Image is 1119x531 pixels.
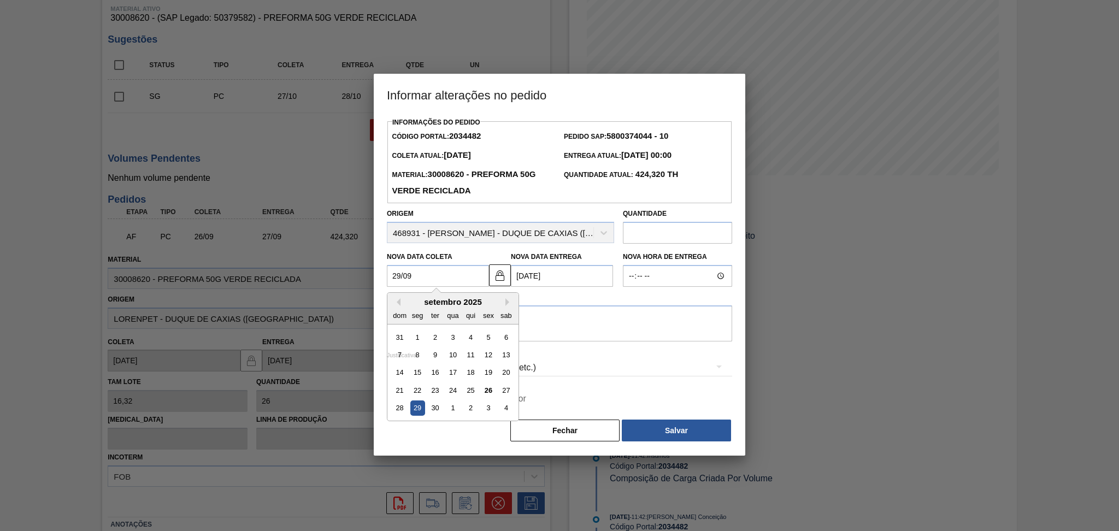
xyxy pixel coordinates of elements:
div: setembro 2025 [387,297,519,306]
div: Choose sábado, 4 de outubro de 2025 [499,401,514,416]
div: Choose terça-feira, 16 de setembro de 2025 [428,365,443,380]
div: qui [463,308,478,323]
div: Choose quinta-feira, 25 de setembro de 2025 [463,383,478,398]
button: locked [489,264,511,286]
div: Choose quarta-feira, 24 de setembro de 2025 [445,383,460,398]
label: Nova Data Coleta [387,253,452,261]
button: Next Month [505,298,513,306]
strong: [DATE] [444,150,471,160]
div: Choose sexta-feira, 5 de setembro de 2025 [481,330,496,345]
div: Choose quarta-feira, 3 de setembro de 2025 [445,330,460,345]
label: Quantidade [623,210,667,217]
strong: 5800374044 - 10 [606,131,668,140]
strong: 424,320 TH [633,169,679,179]
strong: 30008620 - PREFORMA 50G VERDE RECICLADA [392,169,535,195]
div: seg [410,308,425,323]
span: Código Portal: [392,133,481,140]
button: Previous Month [393,298,401,306]
div: Choose sexta-feira, 3 de outubro de 2025 [481,401,496,416]
div: Choose segunda-feira, 22 de setembro de 2025 [410,383,425,398]
label: Origem [387,210,414,217]
div: Choose sábado, 13 de setembro de 2025 [499,347,514,362]
strong: [DATE] 00:00 [621,150,672,160]
span: Material: [392,171,535,195]
span: Coleta Atual: [392,152,470,160]
label: Informações do Pedido [392,119,480,126]
div: Choose quarta-feira, 10 de setembro de 2025 [445,347,460,362]
div: Choose domingo, 31 de agosto de 2025 [392,330,407,345]
div: Choose segunda-feira, 8 de setembro de 2025 [410,347,425,362]
div: Aquisição ABI (Preços, contratos, etc.) [387,352,732,383]
div: ter [428,308,443,323]
div: Choose terça-feira, 2 de setembro de 2025 [428,330,443,345]
div: Choose quinta-feira, 2 de outubro de 2025 [463,401,478,416]
button: Fechar [510,420,620,441]
span: Pedido SAP: [564,133,668,140]
div: dom [392,308,407,323]
div: sex [481,308,496,323]
img: locked [493,269,507,282]
div: Choose sexta-feira, 19 de setembro de 2025 [481,365,496,380]
div: Choose sexta-feira, 26 de setembro de 2025 [481,383,496,398]
div: Choose domingo, 21 de setembro de 2025 [392,383,407,398]
div: Choose terça-feira, 23 de setembro de 2025 [428,383,443,398]
div: sab [499,308,514,323]
div: Choose segunda-feira, 15 de setembro de 2025 [410,365,425,380]
div: Choose terça-feira, 30 de setembro de 2025 [428,401,443,416]
div: Choose sexta-feira, 12 de setembro de 2025 [481,347,496,362]
div: Choose sábado, 20 de setembro de 2025 [499,365,514,380]
div: Choose domingo, 14 de setembro de 2025 [392,365,407,380]
span: Quantidade Atual: [564,171,678,179]
div: qua [445,308,460,323]
div: Choose sábado, 27 de setembro de 2025 [499,383,514,398]
label: Nova Hora de Entrega [623,249,732,265]
div: Choose sábado, 6 de setembro de 2025 [499,330,514,345]
input: dd/mm/yyyy [387,265,489,287]
div: Choose quarta-feira, 1 de outubro de 2025 [445,401,460,416]
div: Choose quinta-feira, 4 de setembro de 2025 [463,330,478,345]
div: Choose quarta-feira, 17 de setembro de 2025 [445,365,460,380]
div: Choose quinta-feira, 11 de setembro de 2025 [463,347,478,362]
strong: 2034482 [449,131,481,140]
label: Observação [387,290,732,305]
div: Choose segunda-feira, 29 de setembro de 2025 [410,401,425,416]
button: Salvar [622,420,731,441]
div: Choose quinta-feira, 18 de setembro de 2025 [463,365,478,380]
input: dd/mm/yyyy [511,265,613,287]
label: Nova Data Entrega [511,253,582,261]
div: Choose segunda-feira, 1 de setembro de 2025 [410,330,425,345]
div: month 2025-09 [391,328,515,417]
h3: Informar alterações no pedido [374,74,745,115]
div: Choose domingo, 7 de setembro de 2025 [392,347,407,362]
div: Choose terça-feira, 9 de setembro de 2025 [428,347,443,362]
span: Entrega Atual: [564,152,672,160]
